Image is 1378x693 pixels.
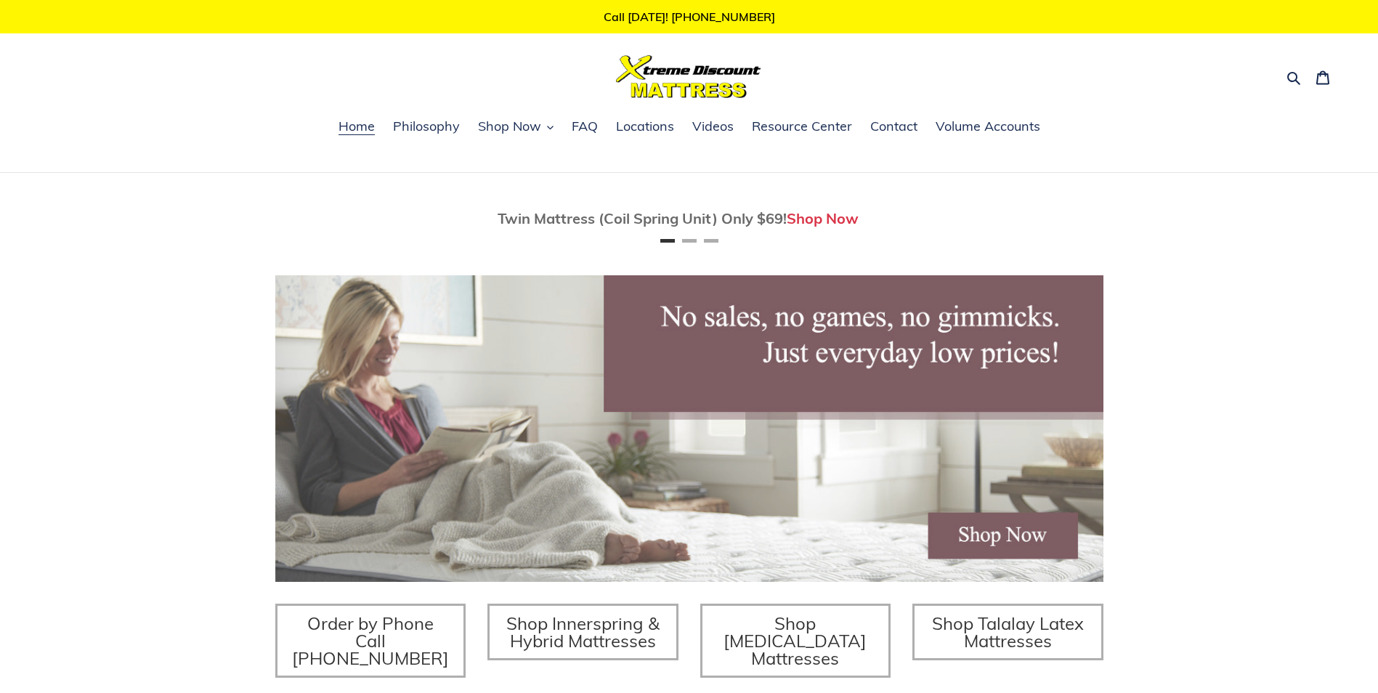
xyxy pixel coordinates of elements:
span: Shop [MEDICAL_DATA] Mattresses [724,612,867,669]
a: Locations [609,116,681,138]
span: Twin Mattress (Coil Spring Unit) Only $69! [498,209,787,227]
a: Shop [MEDICAL_DATA] Mattresses [700,604,891,678]
img: Xtreme Discount Mattress [616,55,761,98]
span: Videos [692,118,734,135]
a: Volume Accounts [928,116,1047,138]
img: herobannermay2022-1652879215306_1200x.jpg [275,275,1103,582]
a: FAQ [564,116,605,138]
span: Shop Now [478,118,541,135]
a: Shop Talalay Latex Mattresses [912,604,1103,660]
a: Home [331,116,382,138]
span: Locations [616,118,674,135]
a: Resource Center [745,116,859,138]
a: Philosophy [386,116,467,138]
button: Page 1 [660,239,675,243]
a: Contact [863,116,925,138]
span: Volume Accounts [936,118,1040,135]
span: FAQ [572,118,598,135]
button: Page 3 [704,239,718,243]
span: Resource Center [752,118,852,135]
span: Home [339,118,375,135]
span: Order by Phone Call [PHONE_NUMBER] [292,612,449,669]
button: Shop Now [471,116,561,138]
span: Shop Talalay Latex Mattresses [932,612,1084,652]
a: Order by Phone Call [PHONE_NUMBER] [275,604,466,678]
span: Shop Innerspring & Hybrid Mattresses [506,612,660,652]
a: Shop Innerspring & Hybrid Mattresses [487,604,678,660]
span: Contact [870,118,917,135]
a: Videos [685,116,741,138]
button: Page 2 [682,239,697,243]
a: Shop Now [787,209,859,227]
span: Philosophy [393,118,460,135]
